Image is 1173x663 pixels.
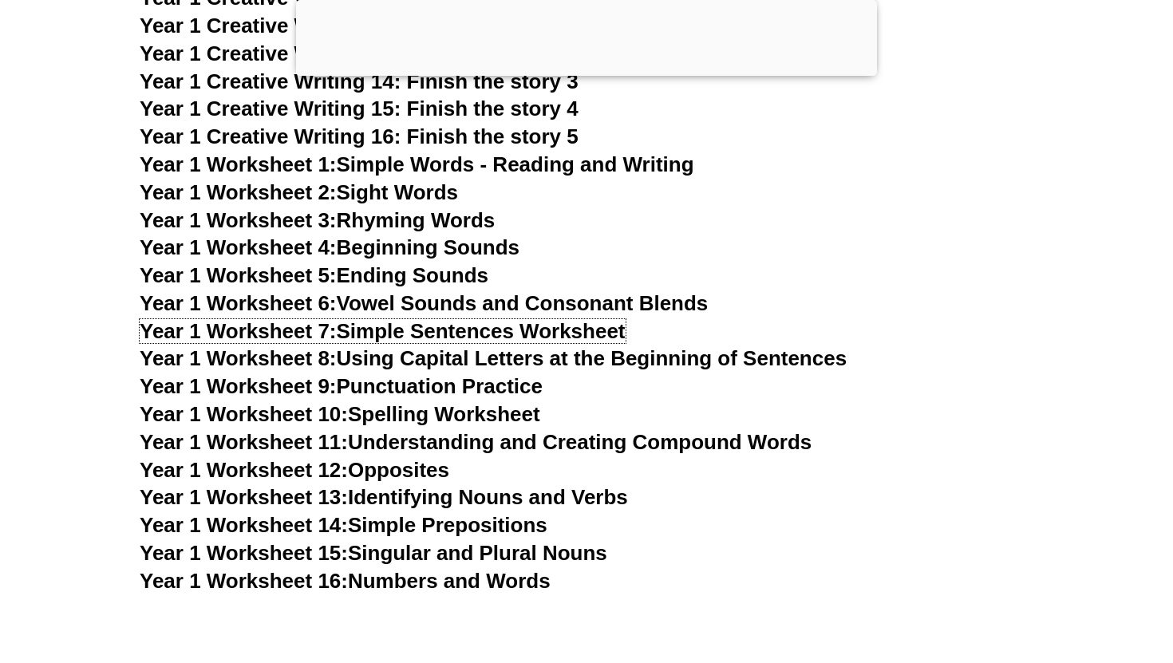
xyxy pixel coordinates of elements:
a: Year 1 Worksheet 14:Simple Prepositions [140,513,547,537]
span: Year 1 Worksheet 7: [140,319,337,343]
span: Year 1 Worksheet 3: [140,208,337,232]
span: Year 1 Worksheet 16: [140,569,348,593]
a: Year 1 Worksheet 9:Punctuation Practice [140,374,543,398]
a: Year 1 Worksheet 7:Simple Sentences Worksheet [140,319,626,343]
span: Year 1 Worksheet 12: [140,458,348,482]
a: Year 1 Creative Writing 15: Finish the story 4 [140,97,579,120]
span: Year 1 Worksheet 15: [140,541,348,565]
a: Year 1 Creative Writing 16: Finish the story 5 [140,124,579,148]
span: Year 1 Worksheet 14: [140,513,348,537]
span: Year 1 Worksheet 1: [140,152,337,176]
a: Year 1 Creative Writing 12: Writing to a text stimulus 5 [140,14,671,37]
a: Year 1 Worksheet 15:Singular and Plural Nouns [140,541,607,565]
span: Year 1 Worksheet 2: [140,180,337,204]
a: Year 1 Worksheet 10:Spelling Worksheet [140,402,540,426]
a: Year 1 Creative Writing 13: Finish the story 2 [140,41,579,65]
a: Year 1 Worksheet 1:Simple Words - Reading and Writing [140,152,694,176]
a: Year 1 Worksheet 11:Understanding and Creating Compound Words [140,430,812,454]
a: Year 1 Worksheet 13:Identifying Nouns and Verbs [140,485,628,509]
span: Year 1 Worksheet 5: [140,263,337,287]
a: Year 1 Creative Writing 14: Finish the story 3 [140,69,579,93]
a: Year 1 Worksheet 3:Rhyming Words [140,208,495,232]
a: Year 1 Worksheet 6:Vowel Sounds and Consonant Blends [140,291,708,315]
span: Year 1 Worksheet 13: [140,485,348,509]
a: Year 1 Worksheet 12:Opposites [140,458,449,482]
span: Year 1 Worksheet 11: [140,430,348,454]
a: Year 1 Worksheet 2:Sight Words [140,180,458,204]
a: Year 1 Worksheet 16:Numbers and Words [140,569,551,593]
span: Year 1 Worksheet 8: [140,346,337,370]
span: Year 1 Worksheet 9: [140,374,337,398]
span: Year 1 Worksheet 6: [140,291,337,315]
a: Year 1 Worksheet 5:Ending Sounds [140,263,488,287]
a: Year 1 Worksheet 4:Beginning Sounds [140,235,519,259]
span: Year 1 Worksheet 4: [140,235,337,259]
span: Year 1 Worksheet 10: [140,402,348,426]
iframe: Chat Widget [899,483,1173,663]
a: Year 1 Worksheet 8:Using Capital Letters at the Beginning of Sentences [140,346,847,370]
